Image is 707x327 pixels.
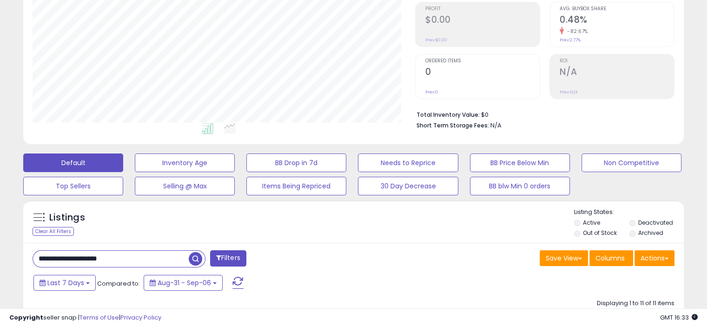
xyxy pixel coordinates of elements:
h2: $0.00 [425,14,540,27]
span: Compared to: [97,279,140,288]
button: Non Competitive [581,153,681,172]
span: N/A [490,121,502,130]
button: Aug-31 - Sep-06 [144,275,223,291]
button: Save View [540,250,588,266]
button: Default [23,153,123,172]
button: Inventory Age [135,153,235,172]
button: Actions [634,250,674,266]
button: Items Being Repriced [246,177,346,195]
button: 30 Day Decrease [358,177,458,195]
button: Top Sellers [23,177,123,195]
div: seller snap | | [9,314,161,322]
label: Active [583,219,600,227]
b: Total Inventory Value: [416,111,480,119]
span: Ordered Items [425,59,540,64]
button: BB Drop in 7d [246,153,346,172]
button: Needs to Reprice [358,153,458,172]
button: Columns [589,250,633,266]
small: Prev: $0.00 [425,37,447,43]
label: Archived [638,229,663,237]
span: 2025-09-14 16:33 GMT [660,313,698,322]
button: Last 7 Days [33,275,96,291]
h2: N/A [560,67,674,79]
label: Out of Stock [583,229,617,237]
button: BB blw Min 0 orders [470,177,570,195]
small: Prev: N/A [560,89,578,95]
h2: 0.48% [560,14,674,27]
span: ROI [560,59,674,64]
a: Terms of Use [79,313,119,322]
a: Privacy Policy [120,313,161,322]
div: Displaying 1 to 11 of 11 items [597,299,674,308]
label: Deactivated [638,219,673,227]
button: Selling @ Max [135,177,235,195]
div: Clear All Filters [33,227,74,236]
b: Short Term Storage Fees: [416,121,489,129]
span: Profit [425,7,540,12]
h2: 0 [425,67,540,79]
small: Prev: 2.77% [560,37,581,43]
h5: Listings [49,211,85,224]
p: Listing States: [574,208,684,217]
button: Filters [210,250,246,267]
button: BB Price Below Min [470,153,570,172]
small: Prev: 0 [425,89,438,95]
li: $0 [416,108,667,120]
span: Columns [595,254,625,263]
strong: Copyright [9,313,43,322]
span: Last 7 Days [47,278,84,287]
small: -82.67% [564,28,588,35]
span: Avg. Buybox Share [560,7,674,12]
span: Aug-31 - Sep-06 [158,278,211,287]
